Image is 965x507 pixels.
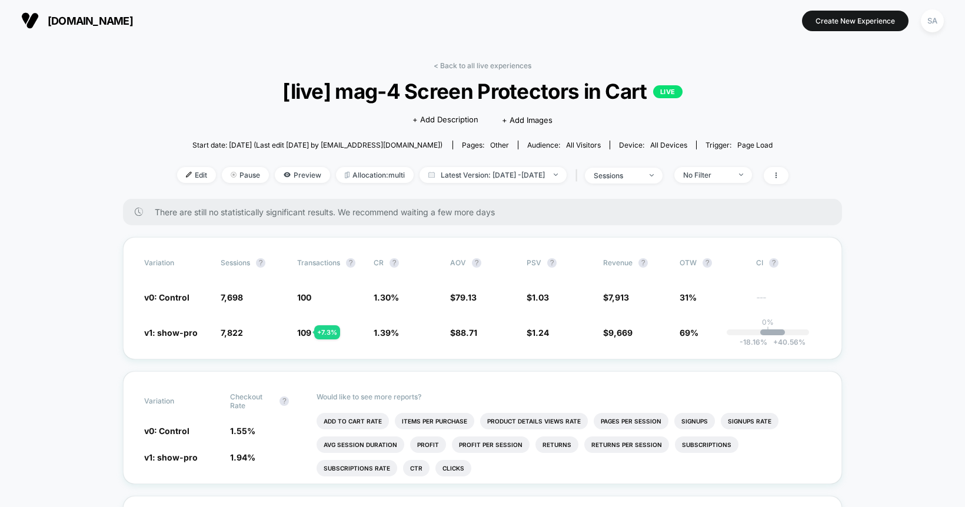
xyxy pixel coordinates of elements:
span: + Add Description [412,114,478,126]
span: --- [756,294,821,303]
span: v1: show-pro [144,452,198,462]
span: Page Load [737,141,773,149]
li: Subscriptions [675,436,738,453]
span: 1.24 [532,328,549,338]
span: OTW [680,258,744,268]
li: Pages Per Session [594,413,668,429]
button: SA [917,9,947,33]
button: ? [279,396,289,406]
li: Returns Per Session [584,436,669,453]
span: 1.03 [532,292,549,302]
img: end [739,174,743,176]
li: Profit Per Session [452,436,530,453]
span: + Add Images [502,115,553,125]
li: Clicks [435,460,471,476]
div: Trigger: [706,141,773,149]
span: 1.94 % [230,452,255,462]
span: v0: Control [144,292,189,302]
button: ? [390,258,399,268]
span: PSV [527,258,541,267]
img: end [231,172,237,178]
div: SA [921,9,944,32]
div: sessions [594,171,641,180]
button: ? [256,258,265,268]
p: LIVE [653,85,683,98]
span: 69% [680,328,698,338]
div: No Filter [683,171,730,179]
span: Latest Version: [DATE] - [DATE] [420,167,567,183]
p: 0% [762,318,774,326]
span: Variation [144,258,209,268]
span: 31% [680,292,697,302]
img: rebalance [345,172,350,178]
span: Pause [222,167,269,183]
span: $ [603,328,633,338]
span: 1.39 % [374,328,399,338]
span: 1.30 % [374,292,399,302]
span: $ [450,292,477,302]
img: calendar [428,172,435,178]
span: CR [374,258,384,267]
button: ? [638,258,648,268]
img: edit [186,172,192,178]
span: [DOMAIN_NAME] [48,15,133,27]
img: Visually logo [21,12,39,29]
p: | [767,326,769,335]
span: 88.71 [455,328,477,338]
button: ? [472,258,481,268]
span: [live] mag-4 Screen Protectors in Cart [207,79,757,104]
span: Edit [177,167,216,183]
li: Profit [410,436,446,453]
span: 79.13 [455,292,477,302]
span: $ [527,292,549,302]
button: ? [346,258,355,268]
li: Ctr [403,460,430,476]
span: Start date: [DATE] (Last edit [DATE] by [EMAIL_ADDRESS][DOMAIN_NAME]) [192,141,442,149]
span: $ [527,328,549,338]
div: Pages: [462,141,509,149]
span: Device: [610,141,696,149]
span: | [573,167,585,184]
span: Transactions [297,258,340,267]
span: 9,669 [608,328,633,338]
li: Signups Rate [721,413,778,429]
button: ? [769,258,778,268]
span: v1: show-pro [144,328,198,338]
button: ? [703,258,712,268]
span: 100 [297,292,311,302]
span: 1.55 % [230,426,255,436]
span: AOV [450,258,466,267]
span: other [490,141,509,149]
li: Add To Cart Rate [317,413,389,429]
span: Revenue [603,258,633,267]
span: 7,913 [608,292,629,302]
li: Product Details Views Rate [480,413,588,429]
li: Subscriptions Rate [317,460,397,476]
span: All Visitors [566,141,601,149]
p: Would like to see more reports? [317,392,821,401]
div: Audience: [527,141,601,149]
li: Signups [674,413,715,429]
span: v0: Control [144,426,189,436]
span: Allocation: multi [336,167,414,183]
li: Avg Session Duration [317,436,404,453]
span: -18.16 % [740,338,767,346]
li: Returns [535,436,578,453]
img: end [650,174,654,176]
span: all devices [650,141,687,149]
span: 40.56 % [767,338,806,346]
button: [DOMAIN_NAME] [18,11,137,30]
button: Create New Experience [802,11,909,31]
div: + 7.3 % [314,325,340,339]
span: Preview [275,167,330,183]
span: 109 [297,328,311,338]
span: $ [603,292,629,302]
span: CI [756,258,821,268]
span: $ [450,328,477,338]
img: end [554,174,558,176]
span: + [773,338,778,346]
li: Items Per Purchase [395,413,474,429]
span: Checkout Rate [230,392,274,410]
span: Variation [144,392,209,410]
button: ? [547,258,557,268]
